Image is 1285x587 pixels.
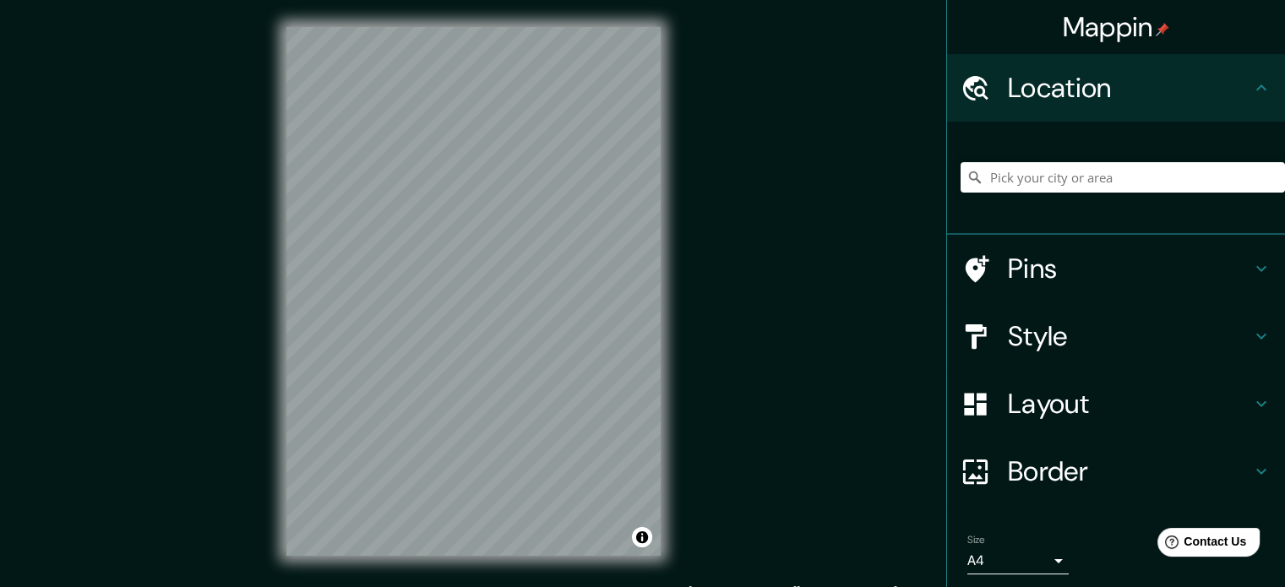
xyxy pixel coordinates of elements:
[1008,71,1251,105] h4: Location
[947,370,1285,438] div: Layout
[947,54,1285,122] div: Location
[961,162,1285,193] input: Pick your city or area
[1008,252,1251,285] h4: Pins
[1008,454,1251,488] h4: Border
[947,302,1285,370] div: Style
[1063,10,1170,44] h4: Mappin
[947,438,1285,505] div: Border
[632,527,652,547] button: Toggle attribution
[1008,319,1251,353] h4: Style
[1135,521,1266,568] iframe: Help widget launcher
[1156,23,1169,36] img: pin-icon.png
[967,547,1069,574] div: A4
[1008,387,1251,421] h4: Layout
[947,235,1285,302] div: Pins
[286,27,661,556] canvas: Map
[967,533,985,547] label: Size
